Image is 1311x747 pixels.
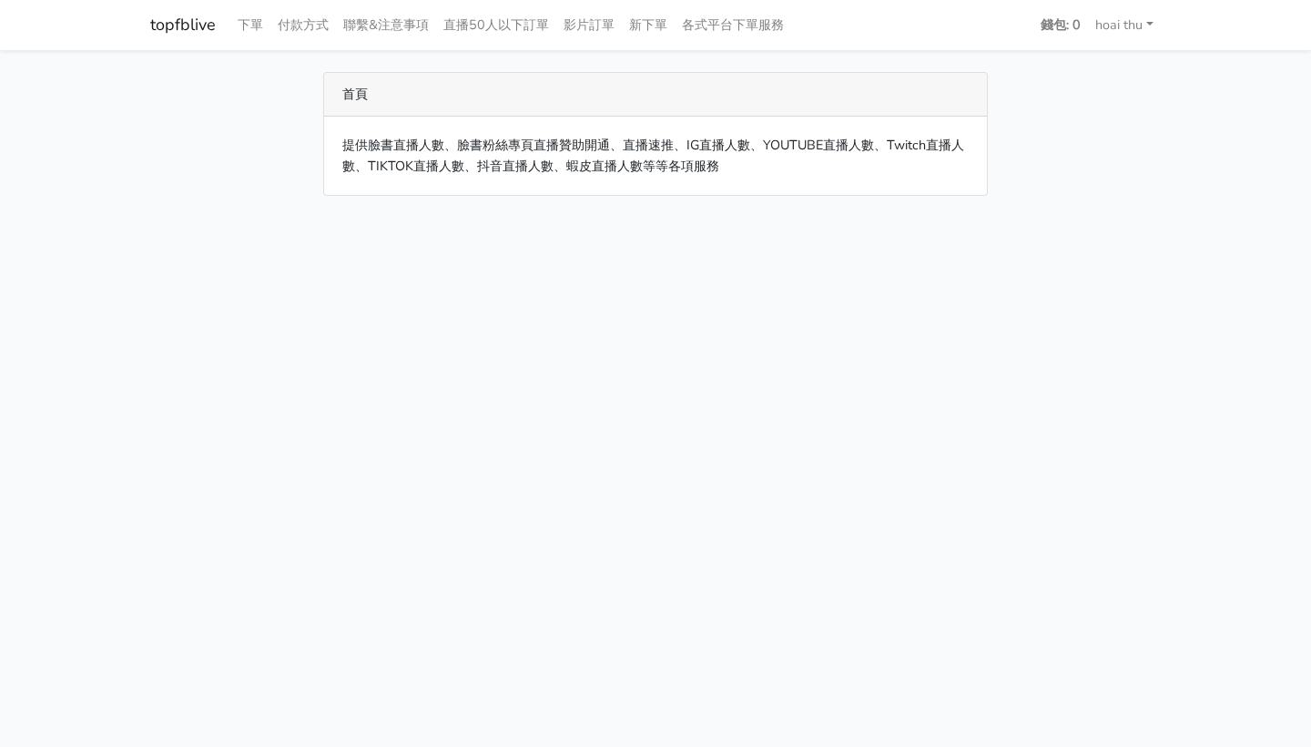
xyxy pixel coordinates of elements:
div: 首頁 [324,73,987,117]
a: 新下單 [622,7,675,43]
div: 提供臉書直播人數、臉書粉絲專頁直播贊助開通、直播速推、IG直播人數、YOUTUBE直播人數、Twitch直播人數、TIKTOK直播人數、抖音直播人數、蝦皮直播人數等等各項服務 [324,117,987,195]
a: 付款方式 [270,7,336,43]
a: 下單 [230,7,270,43]
a: 錢包: 0 [1033,7,1088,43]
strong: 錢包: 0 [1041,15,1081,34]
a: 直播50人以下訂單 [436,7,556,43]
a: 各式平台下單服務 [675,7,791,43]
a: hoai thu [1088,7,1161,43]
a: 影片訂單 [556,7,622,43]
a: topfblive [150,7,216,43]
a: 聯繫&注意事項 [336,7,436,43]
